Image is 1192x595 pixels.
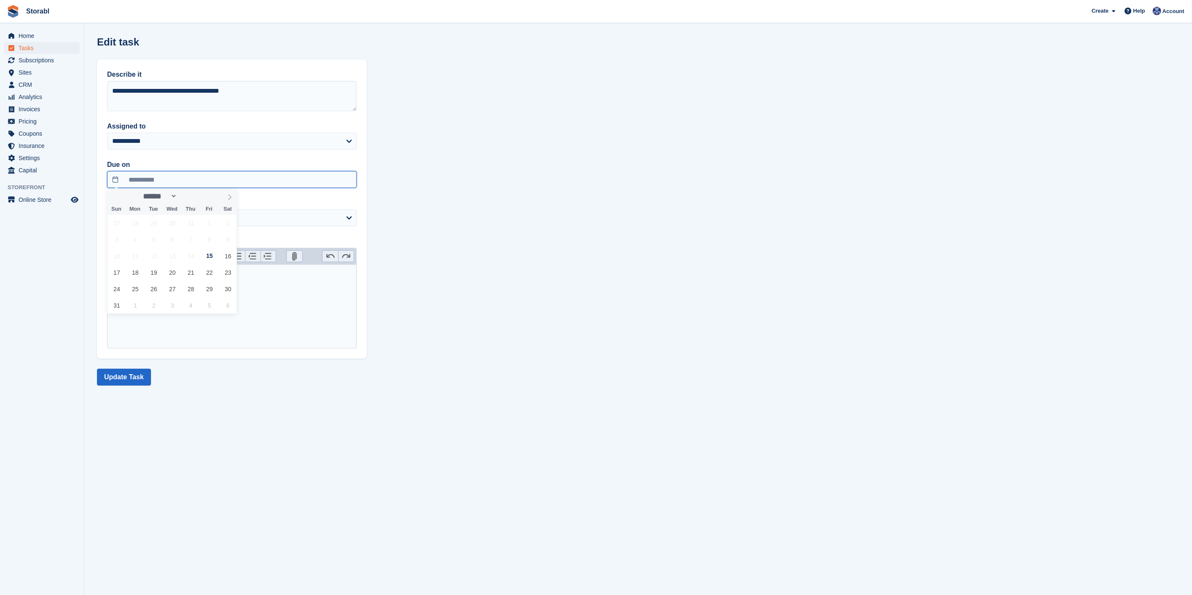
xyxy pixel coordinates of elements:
span: September 4, 2025 [183,297,199,314]
img: stora-icon-8386f47178a22dfd0bd8f6a31ec36ba5ce8667c1dd55bd0f319d3a0aa187defe.svg [7,5,19,18]
span: August 24, 2025 [108,281,125,297]
span: Thu [181,206,200,212]
span: August 31, 2025 [108,297,125,314]
span: September 1, 2025 [127,297,143,314]
span: August 17, 2025 [108,264,125,281]
span: Account [1162,7,1184,16]
span: September 5, 2025 [201,297,218,314]
button: Redo [338,251,354,262]
span: August 13, 2025 [164,248,180,264]
span: Sites [19,67,69,78]
a: menu [4,91,80,103]
span: August 4, 2025 [127,231,143,248]
span: August 29, 2025 [201,281,218,297]
span: Sat [218,206,237,212]
span: July 27, 2025 [108,215,125,231]
span: August 7, 2025 [183,231,199,248]
label: Describe it [107,70,357,80]
span: Tue [144,206,163,212]
button: Update Task [97,369,151,386]
a: menu [4,42,80,54]
span: Wed [163,206,181,212]
span: CRM [19,79,69,91]
span: July 31, 2025 [183,215,199,231]
span: August 23, 2025 [220,264,236,281]
span: August 30, 2025 [220,281,236,297]
span: August 10, 2025 [108,248,125,264]
span: Fri [200,206,218,212]
label: Assigned to [107,121,357,131]
span: August 11, 2025 [127,248,143,264]
span: Storefront [8,183,84,192]
a: Preview store [70,195,80,205]
span: Sun [107,206,126,212]
span: Tasks [19,42,69,54]
label: Due on [107,160,357,170]
span: August 19, 2025 [145,264,162,281]
span: Invoices [19,103,69,115]
a: menu [4,30,80,42]
span: August 16, 2025 [220,248,236,264]
span: August 14, 2025 [183,248,199,264]
a: menu [4,152,80,164]
span: July 29, 2025 [145,215,162,231]
a: menu [4,79,80,91]
span: July 30, 2025 [164,215,180,231]
a: menu [4,115,80,127]
span: Capital [19,164,69,176]
a: menu [4,140,80,152]
span: Mon [126,206,144,212]
span: August 3, 2025 [108,231,125,248]
span: August 26, 2025 [145,281,162,297]
span: Subscriptions [19,54,69,66]
span: Coupons [19,128,69,139]
img: Tegan Ewart [1153,7,1161,15]
span: August 15, 2025 [201,248,218,264]
span: August 6, 2025 [164,231,180,248]
span: August 27, 2025 [164,281,180,297]
h1: Edit task [97,36,139,48]
span: August 22, 2025 [201,264,218,281]
button: Decrease Level [245,251,261,262]
a: menu [4,54,80,66]
span: September 6, 2025 [220,297,236,314]
a: menu [4,67,80,78]
a: menu [4,194,80,206]
button: Numbers [229,251,245,262]
span: Insurance [19,140,69,152]
button: Increase Level [261,251,276,262]
a: Storabl [23,4,53,18]
span: July 28, 2025 [127,215,143,231]
span: August 28, 2025 [183,281,199,297]
span: Home [19,30,69,42]
button: Attach Files [287,251,302,262]
span: September 3, 2025 [164,297,180,314]
span: September 2, 2025 [145,297,162,314]
span: Online Store [19,194,69,206]
span: August 2, 2025 [220,215,236,231]
a: menu [4,164,80,176]
input: Year [177,192,204,201]
select: Month [140,192,178,201]
a: menu [4,128,80,139]
span: August 18, 2025 [127,264,143,281]
span: Analytics [19,91,69,103]
span: August 21, 2025 [183,264,199,281]
span: Settings [19,152,69,164]
button: Undo [323,251,338,262]
span: August 5, 2025 [145,231,162,248]
span: August 25, 2025 [127,281,143,297]
span: Create [1092,7,1109,15]
a: menu [4,103,80,115]
span: Help [1133,7,1145,15]
span: August 9, 2025 [220,231,236,248]
span: August 20, 2025 [164,264,180,281]
span: August 8, 2025 [201,231,218,248]
span: August 12, 2025 [145,248,162,264]
span: Pricing [19,115,69,127]
span: August 1, 2025 [201,215,218,231]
